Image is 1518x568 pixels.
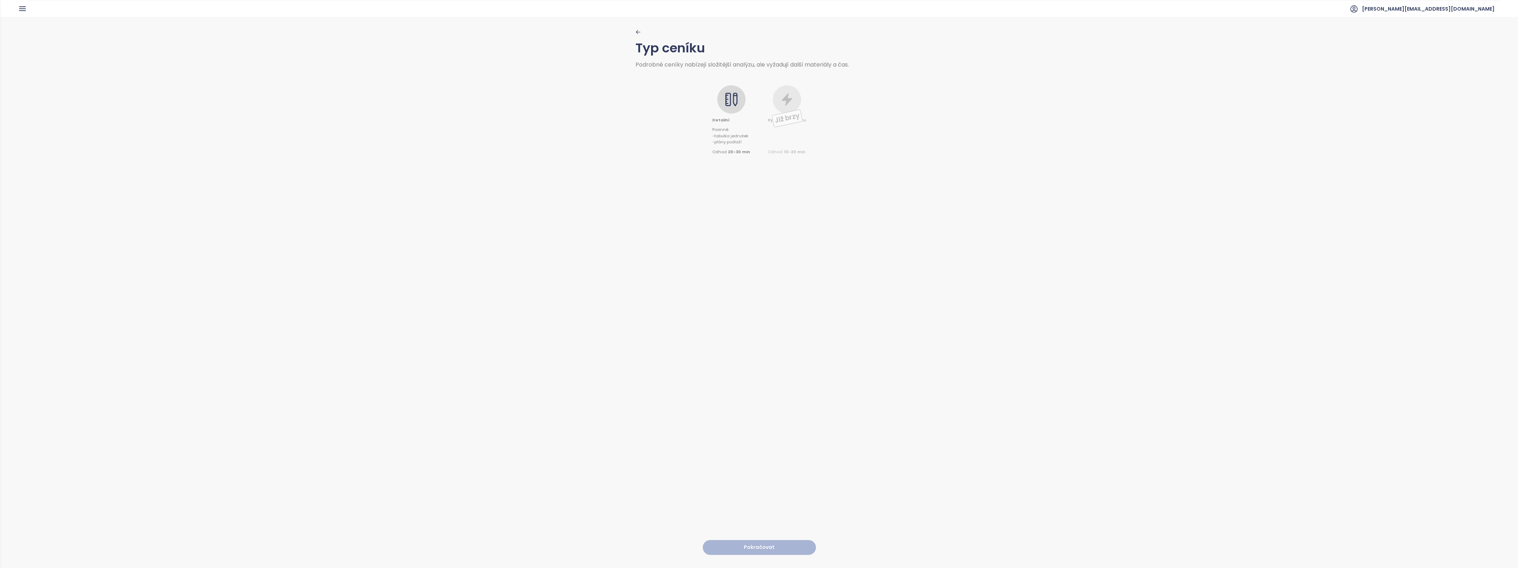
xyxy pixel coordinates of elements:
span: Povinné : [712,123,750,133]
span: Odhad [712,145,750,155]
span: [PERSON_NAME][EMAIL_ADDRESS][DOMAIN_NAME] [1362,0,1495,17]
span: 20-30 min [728,149,750,155]
span: 10-20 min [784,149,805,155]
span: Již brzy [771,109,803,127]
span: - plány podlaží [712,139,750,145]
span: Detailní [712,117,750,124]
h1: Typ ceníku [636,38,883,58]
span: Podrobné ceníky nabízejí složitější analýzu, ale vyžadují další materiály a čas. [636,62,883,68]
button: Pokračovat [703,540,816,555]
span: - tabulka jednotek [712,133,750,139]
